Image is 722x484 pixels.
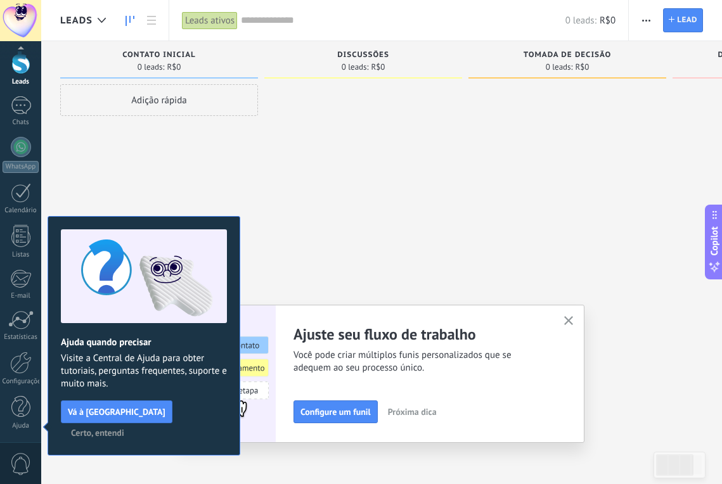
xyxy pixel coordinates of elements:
div: Chats [3,118,39,127]
h2: Ajuste seu fluxo de trabalho [293,324,548,344]
span: Leads [60,15,93,27]
h2: Ajuda quando precisar [61,336,227,348]
span: Contato inicial [122,51,195,60]
button: Configure um funil [293,400,378,423]
span: 0 leads: [546,63,573,71]
button: Vá à [GEOGRAPHIC_DATA] [61,400,172,423]
span: R$0 [167,63,181,71]
div: Leads ativos [182,11,238,30]
span: R$0 [575,63,589,71]
div: Estatísticas [3,333,39,341]
div: Discussões [271,51,456,61]
span: 0 leads: [342,63,369,71]
span: Discussões [337,51,389,60]
a: Lead [663,8,703,32]
span: Lead [677,9,697,32]
div: Adição rápida [60,84,258,116]
span: 0 leads: [565,15,596,27]
button: Mais [637,8,655,32]
a: Leads [119,8,141,33]
span: Configure um funil [300,407,371,416]
span: Certo, entendi [71,428,124,437]
div: E-mail [3,292,39,300]
div: WhatsApp [3,161,39,173]
div: Ajuda [3,422,39,430]
div: Contato inicial [67,51,252,61]
span: R$0 [371,63,385,71]
div: Calendário [3,207,39,215]
span: Próxima dica [388,407,437,416]
button: Certo, entendi [65,423,130,442]
button: Próxima dica [382,402,442,421]
div: Configurações [3,378,39,386]
a: Lista [141,8,162,33]
div: Leads [3,78,39,86]
span: Visite a Central de Ajuda para obter tutoriais, perguntas frequentes, suporte e muito mais. [61,352,227,390]
span: Tomada de decisão [524,51,611,60]
span: 0 leads: [138,63,165,71]
span: R$0 [600,15,616,27]
span: Você pode criar múltiplos funis personalizados que se adequem ao seu processo único. [293,349,548,374]
div: Tomada de decisão [475,51,660,61]
span: Vá à [GEOGRAPHIC_DATA] [68,407,165,416]
span: Copilot [708,227,721,256]
div: Listas [3,251,39,259]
